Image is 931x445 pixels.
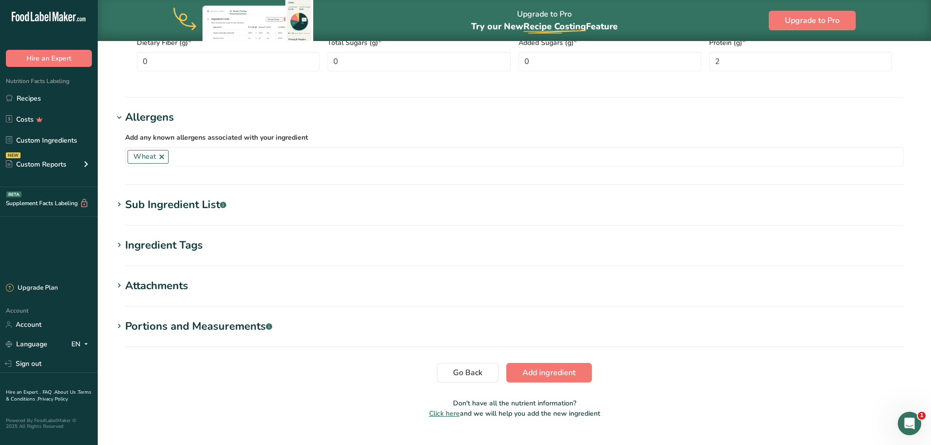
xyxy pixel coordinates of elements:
span: Wheat [133,151,156,162]
a: Terms & Conditions . [6,389,91,403]
span: Added Sugars (g) [519,38,701,48]
a: Language [6,336,47,353]
iframe: Intercom live chat [898,412,921,435]
a: FAQ . [43,389,54,396]
span: Click here [429,409,460,418]
a: Privacy Policy [38,396,68,403]
div: Allergens [125,109,174,126]
div: NEW [6,152,21,158]
p: Don't have all the nutrient information? [113,398,915,408]
span: Add ingredient [522,367,576,379]
div: Portions and Measurements [125,318,272,335]
div: Sub Ingredient List [125,197,226,213]
div: Upgrade Plan [6,283,58,293]
p: and we will help you add the new ingredient [113,408,915,419]
button: Go Back [437,363,498,382]
button: Upgrade to Pro [769,11,856,30]
div: Custom Reports [6,159,66,170]
span: 1 [918,412,926,420]
div: EN [71,339,92,350]
span: Total Sugars (g) [327,38,510,48]
div: Upgrade to Pro [471,0,618,41]
span: Protein (g) [709,38,892,48]
button: Add ingredient [506,363,592,382]
span: Recipe Costing [523,21,586,32]
a: Hire an Expert . [6,389,41,396]
span: Upgrade to Pro [785,15,840,26]
div: Ingredient Tags [125,237,203,254]
span: Add any known allergens associated with your ingredient [125,133,308,142]
span: Try our New Feature [471,21,618,32]
div: BETA [6,191,22,197]
div: Attachments [125,278,188,294]
a: About Us . [54,389,78,396]
span: Dietary Fiber (g) [137,38,320,48]
button: Hire an Expert [6,50,92,67]
div: Powered By FoodLabelMaker © 2025 All Rights Reserved [6,418,92,429]
span: Go Back [453,367,482,379]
